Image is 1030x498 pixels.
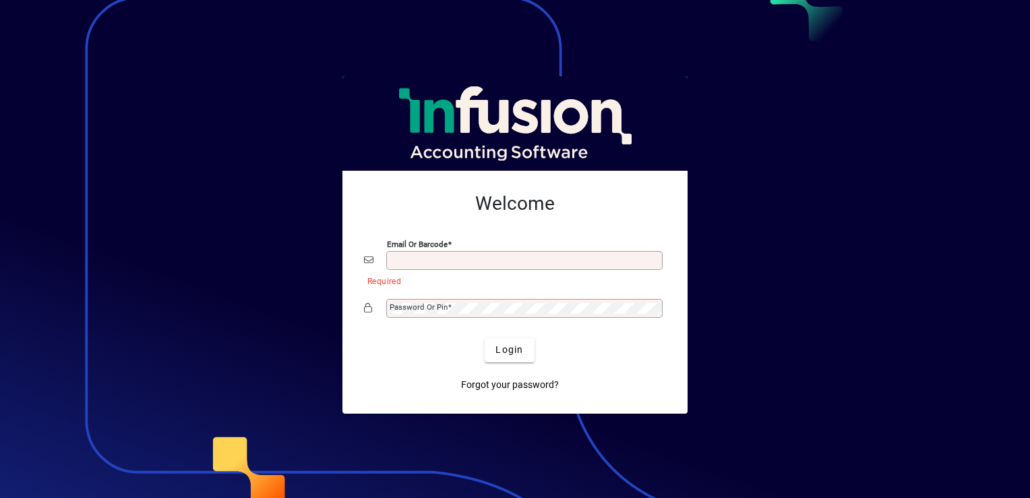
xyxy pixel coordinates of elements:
[367,273,655,287] mat-error: Required
[387,239,448,248] mat-label: Email or Barcode
[456,373,564,397] a: Forgot your password?
[485,338,534,362] button: Login
[364,192,666,215] h2: Welcome
[495,343,523,357] span: Login
[461,378,559,392] span: Forgot your password?
[390,302,448,312] mat-label: Password or Pin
